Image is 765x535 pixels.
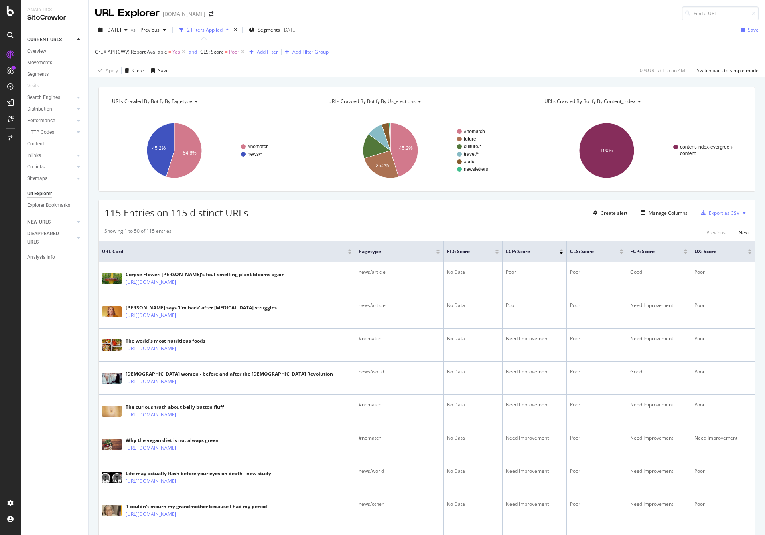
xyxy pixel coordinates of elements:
span: vs [131,26,137,33]
span: URLs Crawled By Botify By pagetype [112,98,192,105]
text: 45.2% [399,145,413,151]
div: Poor [694,269,752,276]
div: The world’s most nutritious foods [126,337,211,345]
span: Yes [172,46,180,57]
span: FID: Score [447,248,483,255]
div: 'I couldn't mourn my grandmother because I had my period' [126,503,268,510]
div: Search Engines [27,93,60,102]
div: Distribution [27,105,52,113]
div: Need Improvement [630,401,688,408]
div: Segments [27,70,49,79]
button: Segments[DATE] [246,24,300,36]
div: Poor [570,335,623,342]
div: Movements [27,59,52,67]
div: Performance [27,117,55,125]
div: No Data [447,434,499,442]
div: No Data [447,335,499,342]
a: Sitemaps [27,174,75,183]
a: Outlinks [27,163,75,171]
a: Movements [27,59,83,67]
div: Visits [27,82,39,90]
div: URL Explorer [95,6,160,20]
img: main image [102,439,122,450]
span: 115 Entries on 115 distinct URLs [104,206,248,219]
span: LCP: Score [506,248,547,255]
div: Poor [506,269,563,276]
div: Need Improvement [694,434,752,442]
div: Sitemaps [27,174,47,183]
a: [URL][DOMAIN_NAME] [126,345,176,353]
a: Overview [27,47,83,55]
div: Manage Columns [649,210,688,216]
text: #nomatch [248,144,269,149]
button: Export as CSV [698,206,739,219]
div: Why the vegan diet is not always green [126,437,219,444]
div: Add Filter [257,48,278,55]
div: CURRENT URLS [27,36,62,44]
span: CrUX API (CWV) Report Available [95,48,167,55]
a: Segments [27,70,83,79]
div: Poor [694,335,752,342]
a: DISAPPEARED URLS [27,230,75,246]
div: No Data [447,368,499,375]
span: Segments [258,26,280,33]
button: Add Filter [246,47,278,57]
span: CLS: Score [570,248,607,255]
a: [URL][DOMAIN_NAME] [126,477,176,485]
div: Need Improvement [630,335,688,342]
div: Poor [694,401,752,408]
button: Add Filter Group [282,47,329,57]
div: Need Improvement [506,335,563,342]
a: Explorer Bookmarks [27,201,83,210]
div: Poor [694,468,752,475]
div: times [232,26,239,34]
button: Create alert [590,206,627,219]
div: #nomatch [359,401,440,408]
div: Poor [570,468,623,475]
svg: A chart. [104,116,317,185]
a: [URL][DOMAIN_NAME] [126,444,176,452]
div: NEW URLS [27,218,51,226]
text: 100% [600,148,613,153]
img: main image [102,306,122,317]
div: Poor [570,269,623,276]
div: A chart. [321,116,533,185]
div: SiteCrawler [27,13,82,22]
button: and [189,48,197,55]
div: Good [630,269,688,276]
button: Save [148,64,169,77]
a: [URL][DOMAIN_NAME] [126,411,176,419]
svg: A chart. [537,116,749,185]
div: news/world [359,468,440,475]
button: Manage Columns [637,208,688,218]
a: Distribution [27,105,75,113]
div: Inlinks [27,151,41,160]
div: #nomatch [359,335,440,342]
div: Explorer Bookmarks [27,201,70,210]
div: Need Improvement [630,302,688,309]
a: HTTP Codes [27,128,75,137]
button: [DATE] [95,24,131,36]
a: NEW URLS [27,218,75,226]
div: news/article [359,269,440,276]
button: Clear [122,64,144,77]
a: [URL][DOMAIN_NAME] [126,278,176,286]
div: Add Filter Group [292,48,329,55]
div: news/article [359,302,440,309]
div: Need Improvement [630,434,688,442]
span: = [225,48,228,55]
a: [URL][DOMAIN_NAME] [126,311,176,319]
div: Poor [570,302,623,309]
button: Next [739,228,749,237]
div: Good [630,368,688,375]
text: 25.2% [376,163,389,168]
div: Poor [694,302,752,309]
text: content [680,151,696,156]
text: 45.2% [152,145,166,151]
div: HTTP Codes [27,128,54,137]
div: Poor [694,368,752,375]
div: Content [27,140,44,148]
div: Poor [570,434,623,442]
div: Corpse Flower: [PERSON_NAME]'s foul-smelling plant blooms again [126,271,285,278]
